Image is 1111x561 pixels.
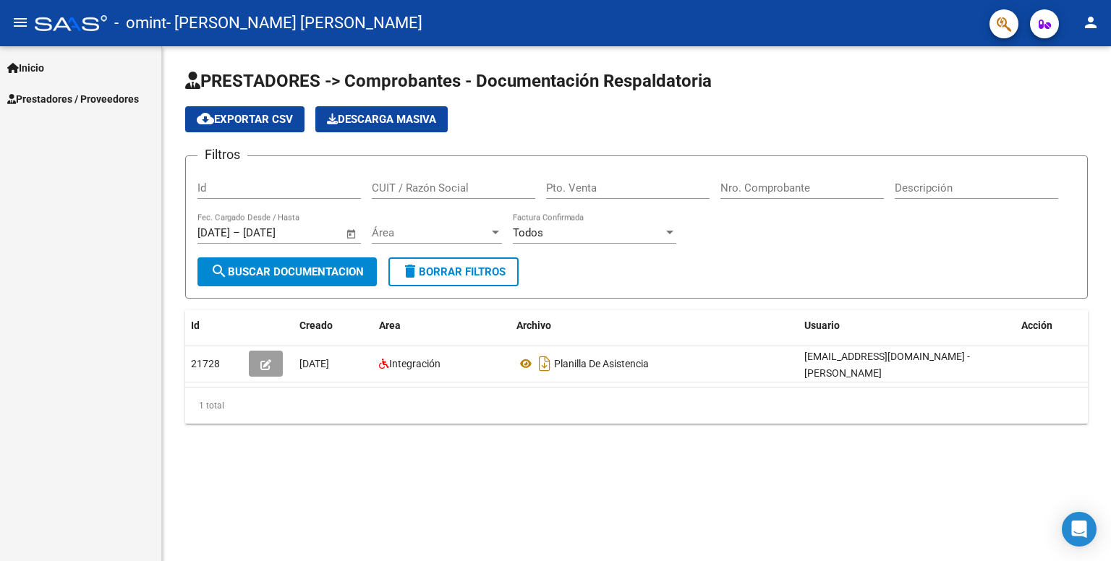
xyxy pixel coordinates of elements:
i: Descargar documento [535,352,554,375]
span: Acción [1021,320,1052,331]
span: Descarga Masiva [327,113,436,126]
button: Open calendar [344,226,360,242]
span: – [233,226,240,239]
div: Open Intercom Messenger [1062,512,1097,547]
app-download-masive: Descarga masiva de comprobantes (adjuntos) [315,106,448,132]
div: 1 total [185,387,1088,424]
span: PRESTADORES -> Comprobantes - Documentación Respaldatoria [185,71,712,91]
h3: Filtros [197,145,247,165]
button: Exportar CSV [185,106,305,132]
span: Planilla De Asistencia [554,358,649,369]
input: Fecha inicio [197,226,230,239]
button: Descarga Masiva [315,106,448,132]
datatable-header-cell: Acción [1016,310,1088,341]
mat-icon: search [210,262,228,280]
span: Usuario [804,320,840,331]
span: Area [379,320,401,331]
mat-icon: person [1082,14,1099,31]
mat-icon: cloud_download [197,110,214,127]
span: Buscar Documentacion [210,265,364,278]
span: [DATE] [299,358,329,369]
span: Archivo [516,320,551,331]
span: Área [372,226,489,239]
span: - [PERSON_NAME] [PERSON_NAME] [166,7,422,39]
button: Buscar Documentacion [197,257,377,286]
span: - omint [114,7,166,39]
span: 21728 [191,358,220,369]
span: Integración [389,358,440,369]
datatable-header-cell: Archivo [511,310,799,341]
datatable-header-cell: Id [185,310,243,341]
span: Exportar CSV [197,113,293,126]
mat-icon: delete [401,262,419,280]
span: [EMAIL_ADDRESS][DOMAIN_NAME] - [PERSON_NAME] [804,351,970,379]
button: Borrar Filtros [388,257,519,286]
span: Borrar Filtros [401,265,506,278]
datatable-header-cell: Area [373,310,511,341]
span: Id [191,320,200,331]
datatable-header-cell: Creado [294,310,373,341]
span: Todos [513,226,543,239]
span: Inicio [7,60,44,76]
span: Creado [299,320,333,331]
input: Fecha fin [243,226,313,239]
mat-icon: menu [12,14,29,31]
datatable-header-cell: Usuario [799,310,1016,341]
span: Prestadores / Proveedores [7,91,139,107]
